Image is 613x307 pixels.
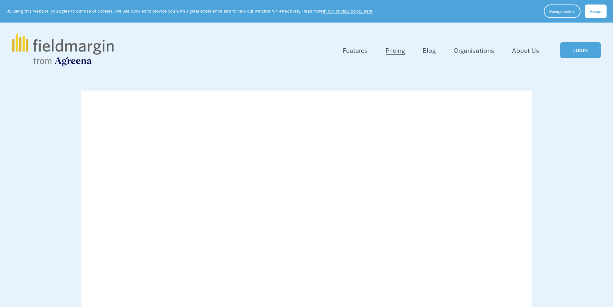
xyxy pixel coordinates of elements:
button: Manage cookies [544,5,580,18]
img: fieldmargin.com [12,34,113,66]
a: About Us [512,45,539,56]
span: Features [343,46,368,55]
button: Accept [585,5,607,18]
p: By using this website, you agree to our use of cookies. We use cookies to provide you with a grea... [6,8,374,14]
a: Pricing [386,45,405,56]
a: Blog [423,45,436,56]
a: LOGIN [560,42,601,59]
a: folder dropdown [343,45,368,56]
span: Manage cookies [549,9,575,14]
span: Accept [590,9,602,14]
a: in our privacy policy here [323,8,373,14]
a: Organisations [454,45,494,56]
